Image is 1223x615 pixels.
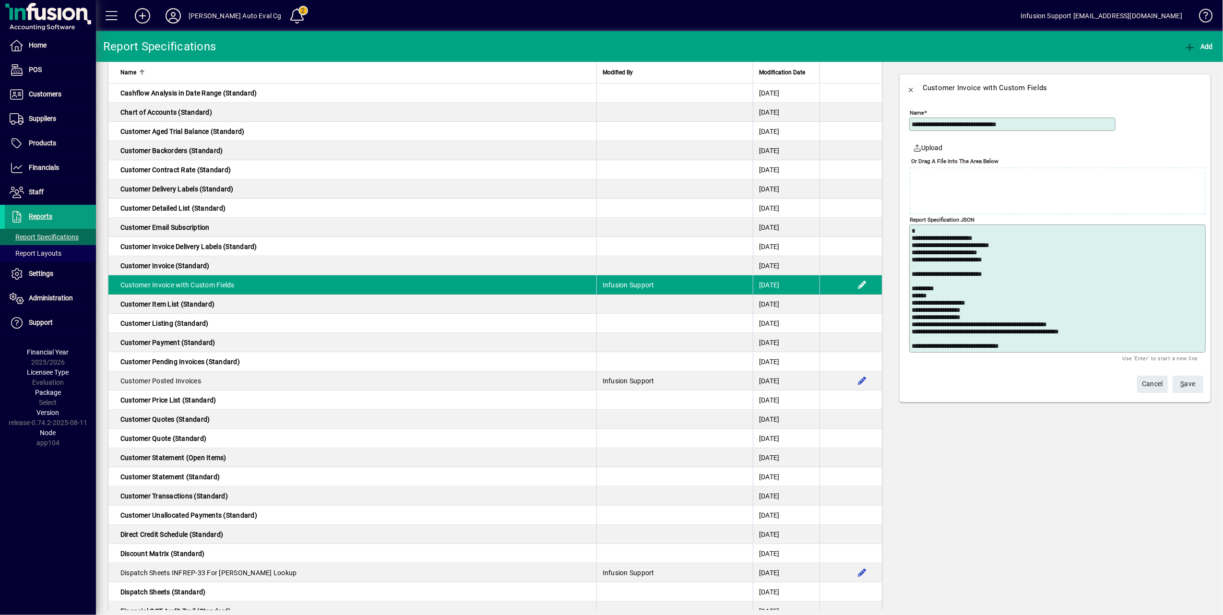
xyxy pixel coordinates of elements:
a: POS [5,58,96,82]
td: [DATE] [753,410,819,429]
span: Customer Detailed List (Standard) [120,204,226,212]
span: Administration [29,294,73,302]
a: Customers [5,83,96,106]
span: Customer Backorders (Standard) [120,147,223,154]
a: Financials [5,156,96,180]
span: Direct Credit Schedule (Standard) [120,531,223,538]
span: Customer Contract Rate (Standard) [120,166,231,174]
span: S [1181,380,1185,388]
span: Add [1184,43,1213,50]
span: Customer Aged Trial Balance (Standard) [120,128,245,135]
td: [DATE] [753,371,819,390]
td: [DATE] [753,160,819,179]
span: Modified By [603,67,633,78]
div: Name [120,67,591,78]
span: Customer Invoice Delivery Labels (Standard) [120,243,257,250]
span: Financial Year [27,348,69,356]
td: [DATE] [753,467,819,486]
a: Support [5,311,96,335]
span: Infusion Support [603,377,654,385]
span: Reports [29,213,52,220]
span: Customer Invoice with Custom Fields [120,281,235,289]
span: Infusion Support [603,281,654,289]
span: Products [29,139,56,147]
span: Customers [29,90,61,98]
span: Dispatch Sheets (Standard) [120,588,206,596]
td: [DATE] [753,83,819,103]
div: Modification Date [759,67,814,78]
span: Suppliers [29,115,56,122]
td: [DATE] [753,352,819,371]
span: Customer Transactions (Standard) [120,492,228,500]
a: Home [5,34,96,58]
td: [DATE] [753,582,819,602]
mat-label: Name [910,109,924,116]
span: Dispatch Sheets INFREP-33 For [PERSON_NAME] Lookup [120,569,297,577]
span: Customer Statement (Open Items) [120,454,226,461]
mat-hint: Use 'Enter' to start a new line [1123,353,1198,364]
span: Customer Listing (Standard) [120,319,209,327]
td: [DATE] [753,122,819,141]
span: Upload [913,143,943,153]
span: Settings [29,270,53,277]
td: [DATE] [753,390,819,410]
div: Customer Invoice with Custom Fields [923,80,1047,95]
span: Customer Item List (Standard) [120,300,214,308]
td: [DATE] [753,448,819,467]
a: Settings [5,262,96,286]
mat-label: Report Specification JSON [910,216,974,223]
td: [DATE] [753,218,819,237]
span: Version [37,409,59,416]
span: Customer Quote (Standard) [120,435,206,442]
span: Customer Price List (Standard) [120,396,216,404]
span: Staff [29,188,44,196]
span: Cancel [1142,376,1163,392]
span: Modification Date [759,67,805,78]
a: Report Specifications [5,229,96,245]
a: Administration [5,286,96,310]
a: Staff [5,180,96,204]
span: Discount Matrix (Standard) [120,550,205,557]
span: Customer Quotes (Standard) [120,415,210,423]
span: POS [29,66,42,73]
span: Licensee Type [27,368,69,376]
span: Customer Statement (Standard) [120,473,220,481]
td: [DATE] [753,103,819,122]
span: Name [120,67,136,78]
td: [DATE] [753,141,819,160]
span: Package [35,389,61,396]
button: Add [127,7,158,24]
td: [DATE] [753,525,819,544]
span: Customer Unallocated Payments (Standard) [120,511,257,519]
td: [DATE] [753,275,819,295]
a: Suppliers [5,107,96,131]
td: [DATE] [753,333,819,352]
span: Chart of Accounts (Standard) [120,108,212,116]
td: [DATE] [753,199,819,218]
a: Knowledge Base [1192,2,1211,33]
button: Save [1173,376,1203,393]
span: Cashflow Analysis in Date Range (Standard) [120,89,257,97]
span: Customer Invoice (Standard) [120,262,210,270]
span: Report Specifications [10,233,79,241]
span: Financials [29,164,59,171]
button: Upload [909,139,947,156]
td: [DATE] [753,506,819,525]
span: Support [29,319,53,326]
button: Profile [158,7,189,24]
div: Report Specifications [103,39,216,54]
button: Back [900,76,923,99]
span: ave [1181,376,1196,392]
span: Customer Delivery Labels (Standard) [120,185,234,193]
div: Infusion Support [EMAIL_ADDRESS][DOMAIN_NAME] [1021,8,1182,24]
td: [DATE] [753,237,819,256]
span: Customer Posted Invoices [120,377,201,385]
button: Add [1182,38,1215,55]
button: Cancel [1137,376,1168,393]
span: Financial GST Audit Trail (Standard) [120,607,231,615]
a: Report Layouts [5,245,96,261]
td: [DATE] [753,563,819,582]
td: [DATE] [753,295,819,314]
td: [DATE] [753,179,819,199]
